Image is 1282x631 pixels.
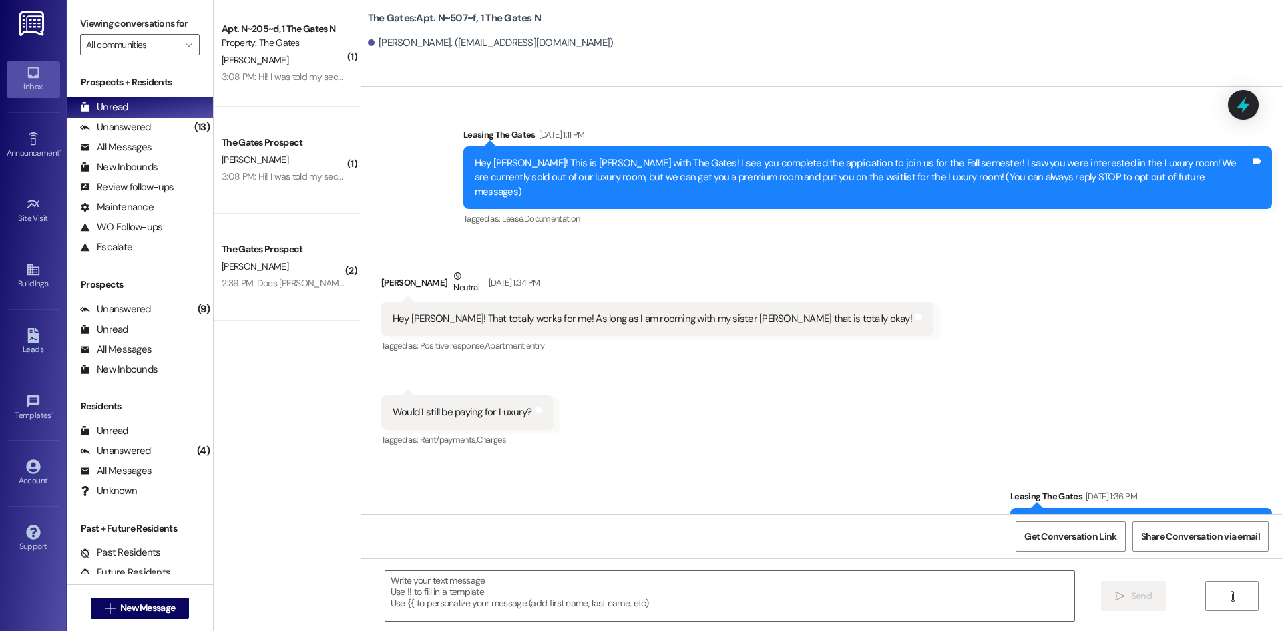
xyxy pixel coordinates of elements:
[80,484,137,498] div: Unknown
[80,200,154,214] div: Maintenance
[222,170,789,182] div: 3:08 PM: Hi! I was told my security deposit check would be reprinted. Will it be available for pi...
[1024,530,1116,544] span: Get Conversation Link
[1132,521,1269,552] button: Share Conversation via email
[536,128,585,142] div: [DATE] 1:11 PM
[485,340,544,351] span: Apartment entry
[7,521,60,557] a: Support
[191,117,213,138] div: (13)
[80,240,132,254] div: Escalate
[477,434,506,445] span: Charges
[1141,530,1260,544] span: Share Conversation via email
[524,213,580,224] span: Documentation
[222,136,345,150] div: The Gates Prospect
[463,209,1272,228] div: Tagged as:
[222,154,288,166] span: [PERSON_NAME]
[80,302,151,317] div: Unanswered
[420,340,485,351] span: Positive response ,
[91,598,190,619] button: New Message
[451,269,481,297] div: Neutral
[80,180,174,194] div: Review follow-ups
[80,566,170,580] div: Future Residents
[120,601,175,615] span: New Message
[19,11,47,36] img: ResiDesk Logo
[105,603,115,614] i: 
[381,269,933,302] div: [PERSON_NAME]
[67,521,213,536] div: Past + Future Residents
[1016,521,1125,552] button: Get Conversation Link
[80,220,162,234] div: WO Follow-ups
[80,120,151,134] div: Unanswered
[222,54,288,66] span: [PERSON_NAME]
[1131,589,1152,603] span: Send
[381,430,554,449] div: Tagged as:
[368,36,614,50] div: [PERSON_NAME]. ([EMAIL_ADDRESS][DOMAIN_NAME])
[80,363,158,377] div: New Inbounds
[80,343,152,357] div: All Messages
[51,409,53,418] span: •
[7,390,60,426] a: Templates •
[80,13,200,34] label: Viewing conversations for
[1227,591,1237,602] i: 
[185,39,192,50] i: 
[222,36,345,50] div: Property: The Gates
[222,277,686,289] div: 2:39 PM: Does [PERSON_NAME] need to sign anything? Do I need to put the $300 down? I just finishe...
[222,22,345,36] div: Apt. N~205~d, 1 The Gates N
[222,71,789,83] div: 3:08 PM: Hi! I was told my security deposit check would be reprinted. Will it be available for pi...
[194,441,213,461] div: (4)
[80,323,128,337] div: Unread
[1010,489,1272,508] div: Leasing The Gates
[381,336,933,355] div: Tagged as:
[7,258,60,294] a: Buildings
[368,11,541,25] b: The Gates: Apt. N~507~f, 1 The Gates N
[222,260,288,272] span: [PERSON_NAME]
[80,444,151,458] div: Unanswered
[80,464,152,478] div: All Messages
[80,100,128,114] div: Unread
[485,276,540,290] div: [DATE] 1:34 PM
[222,242,345,256] div: The Gates Prospect
[7,324,60,360] a: Leads
[7,193,60,229] a: Site Visit •
[67,278,213,292] div: Prospects
[194,299,213,320] div: (9)
[59,146,61,156] span: •
[7,61,60,97] a: Inbox
[502,213,524,224] span: Lease ,
[67,75,213,89] div: Prospects + Residents
[393,405,532,419] div: Would I still be paying for Luxury?
[463,128,1272,146] div: Leasing The Gates
[80,160,158,174] div: New Inbounds
[48,212,50,221] span: •
[7,455,60,491] a: Account
[1082,489,1137,503] div: [DATE] 1:36 PM
[420,434,477,445] span: Rent/payments ,
[1115,591,1125,602] i: 
[80,140,152,154] div: All Messages
[86,34,178,55] input: All communities
[475,156,1251,199] div: Hey [PERSON_NAME]! This is [PERSON_NAME] with The Gates! I see you completed the application to j...
[393,312,912,326] div: Hey [PERSON_NAME]! That totally works for me! As long as I am rooming with my sister [PERSON_NAME...
[80,546,161,560] div: Past Residents
[80,424,128,438] div: Unread
[67,399,213,413] div: Residents
[1101,581,1166,611] button: Send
